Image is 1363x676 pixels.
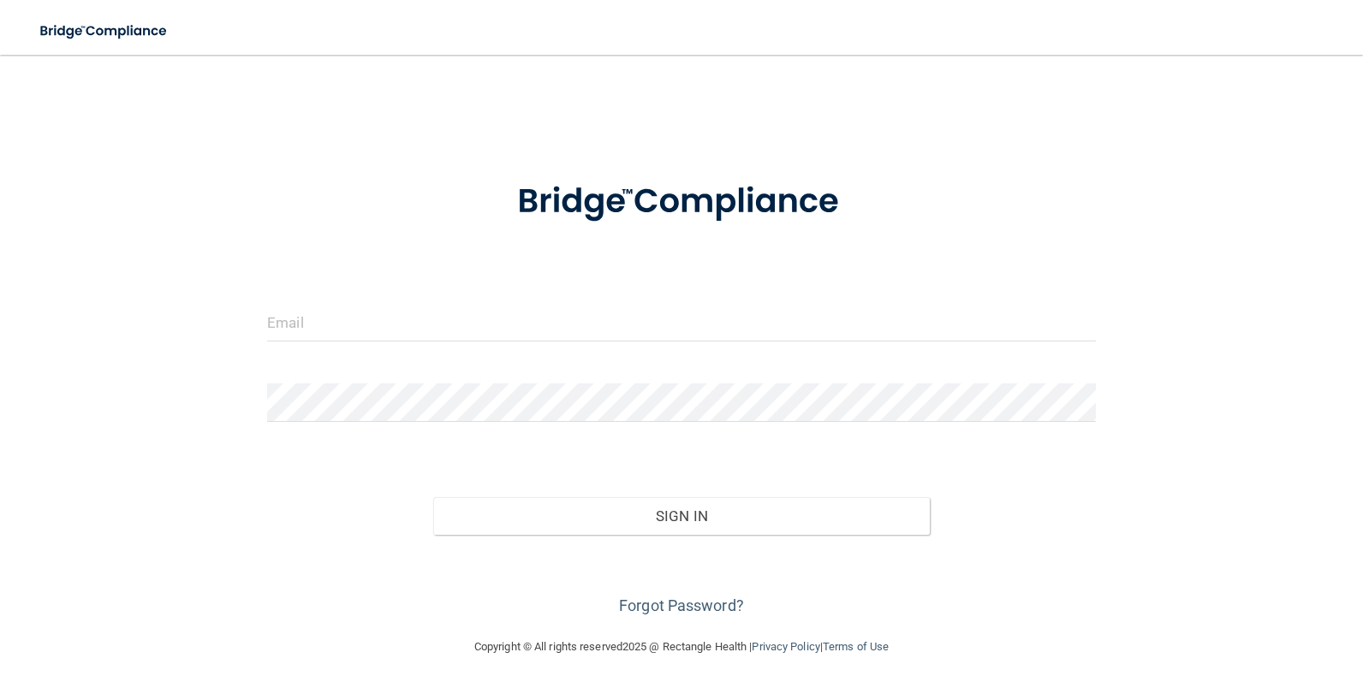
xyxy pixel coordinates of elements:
[482,157,881,246] img: bridge_compliance_login_screen.278c3ca4.svg
[619,596,744,614] a: Forgot Password?
[823,640,889,653] a: Terms of Use
[752,640,819,653] a: Privacy Policy
[26,14,183,49] img: bridge_compliance_login_screen.278c3ca4.svg
[267,303,1096,341] input: Email
[369,620,994,674] div: Copyright © All rights reserved 2025 @ Rectangle Health | |
[433,497,931,535] button: Sign In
